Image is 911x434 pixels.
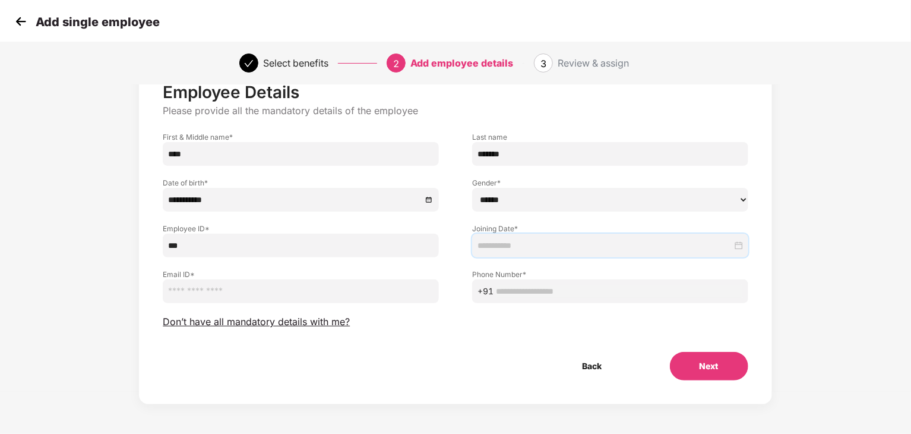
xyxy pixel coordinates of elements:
div: Add employee details [410,54,513,73]
span: +91 [477,285,494,298]
p: Please provide all the mandatory details of the employee [163,105,748,117]
img: svg+xml;base64,PHN2ZyB4bWxucz0iaHR0cDovL3d3dy53My5vcmcvMjAwMC9zdmciIHdpZHRoPSIzMCIgaGVpZ2h0PSIzMC... [12,12,30,30]
label: Date of birth [163,178,439,188]
span: check [244,59,254,68]
label: Employee ID [163,224,439,234]
label: Gender [472,178,748,188]
label: Email ID [163,269,439,279]
label: Joining Date [472,224,748,234]
div: Review & assign [558,54,629,73]
label: Phone Number [472,269,748,279]
button: Next [670,352,748,380]
span: 3 [540,58,546,70]
p: Add single employee [36,15,160,29]
label: Last name [472,132,748,142]
p: Employee Details [163,82,748,102]
button: Back [553,352,632,380]
span: 2 [393,58,399,70]
div: Select benefits [263,54,328,73]
label: First & Middle name [163,132,439,142]
span: Don’t have all mandatory details with me? [163,316,350,328]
